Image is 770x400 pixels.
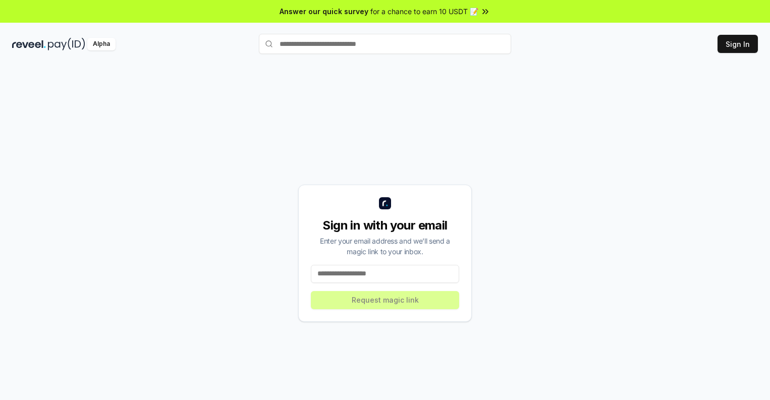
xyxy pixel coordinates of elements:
[311,217,459,234] div: Sign in with your email
[48,38,85,50] img: pay_id
[12,38,46,50] img: reveel_dark
[370,6,478,17] span: for a chance to earn 10 USDT 📝
[280,6,368,17] span: Answer our quick survey
[379,197,391,209] img: logo_small
[87,38,116,50] div: Alpha
[311,236,459,257] div: Enter your email address and we’ll send a magic link to your inbox.
[718,35,758,53] button: Sign In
